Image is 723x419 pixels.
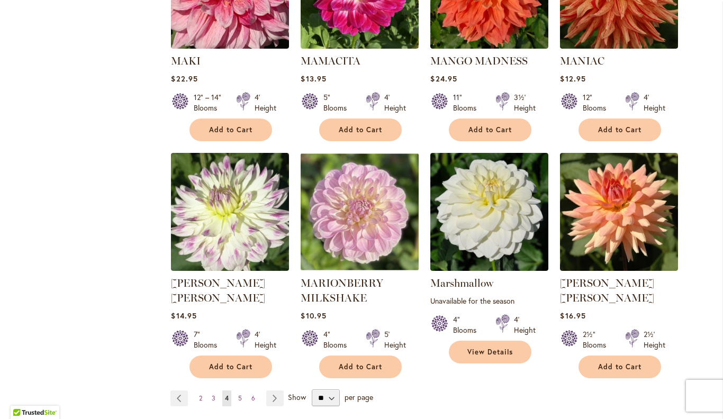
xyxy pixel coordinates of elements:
a: MARIONBERRY MILKSHAKE [301,277,383,304]
a: 6 [249,390,258,406]
a: MARGARET ELLEN [171,263,289,273]
img: MARIONBERRY MILKSHAKE [301,153,419,271]
span: $13.95 [301,74,326,84]
div: 2½' Height [644,329,665,350]
div: 5' Height [384,329,406,350]
a: MANGO MADNESS [430,54,528,67]
a: View Details [449,341,531,363]
span: $22.95 [171,74,197,84]
span: Add to Cart [598,362,641,371]
span: 2 [199,394,202,402]
button: Add to Cart [579,356,661,378]
button: Add to Cart [319,119,402,141]
div: 4' Height [514,314,536,335]
a: Maniac [560,41,678,51]
div: 4' Height [644,92,665,113]
a: 3 [209,390,218,406]
div: 4' Height [384,92,406,113]
button: Add to Cart [189,119,272,141]
a: Mango Madness [430,41,548,51]
span: Add to Cart [209,362,252,371]
span: $24.95 [430,74,457,84]
span: Add to Cart [598,125,641,134]
a: MANIAC [560,54,604,67]
a: MAMACITA [301,54,360,67]
img: Marshmallow [430,153,548,271]
div: 7" Blooms [194,329,223,350]
span: Show [288,392,306,402]
div: 3½' Height [514,92,536,113]
div: 11" Blooms [453,92,483,113]
a: MAKI [171,54,201,67]
div: 4' Height [255,329,276,350]
div: 2½" Blooms [583,329,612,350]
iframe: Launch Accessibility Center [8,381,38,411]
span: $12.95 [560,74,585,84]
span: Add to Cart [339,125,382,134]
div: 12" – 14" Blooms [194,92,223,113]
span: 4 [225,394,229,402]
span: Add to Cart [209,125,252,134]
a: Marshmallow [430,263,548,273]
span: 6 [251,394,255,402]
a: Marshmallow [430,277,493,289]
div: 4" Blooms [453,314,483,335]
a: Mary Jo [560,263,678,273]
img: MARGARET ELLEN [171,153,289,271]
span: $10.95 [301,311,326,321]
a: MARIONBERRY MILKSHAKE [301,263,419,273]
button: Add to Cart [579,119,661,141]
img: Mary Jo [560,153,678,271]
span: 3 [212,394,215,402]
span: $14.95 [171,311,196,321]
p: Unavailable for the season [430,296,548,306]
button: Add to Cart [449,119,531,141]
span: 5 [238,394,242,402]
span: View Details [467,348,513,357]
div: 4" Blooms [323,329,353,350]
span: $16.95 [560,311,585,321]
span: Add to Cart [468,125,512,134]
button: Add to Cart [189,356,272,378]
span: Add to Cart [339,362,382,371]
div: 4' Height [255,92,276,113]
div: 5" Blooms [323,92,353,113]
a: 5 [236,390,245,406]
a: 2 [196,390,205,406]
a: [PERSON_NAME] [PERSON_NAME] [171,277,265,304]
a: Mamacita [301,41,419,51]
button: Add to Cart [319,356,402,378]
span: per page [345,392,373,402]
a: MAKI [171,41,289,51]
a: [PERSON_NAME] [PERSON_NAME] [560,277,654,304]
div: 12" Blooms [583,92,612,113]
